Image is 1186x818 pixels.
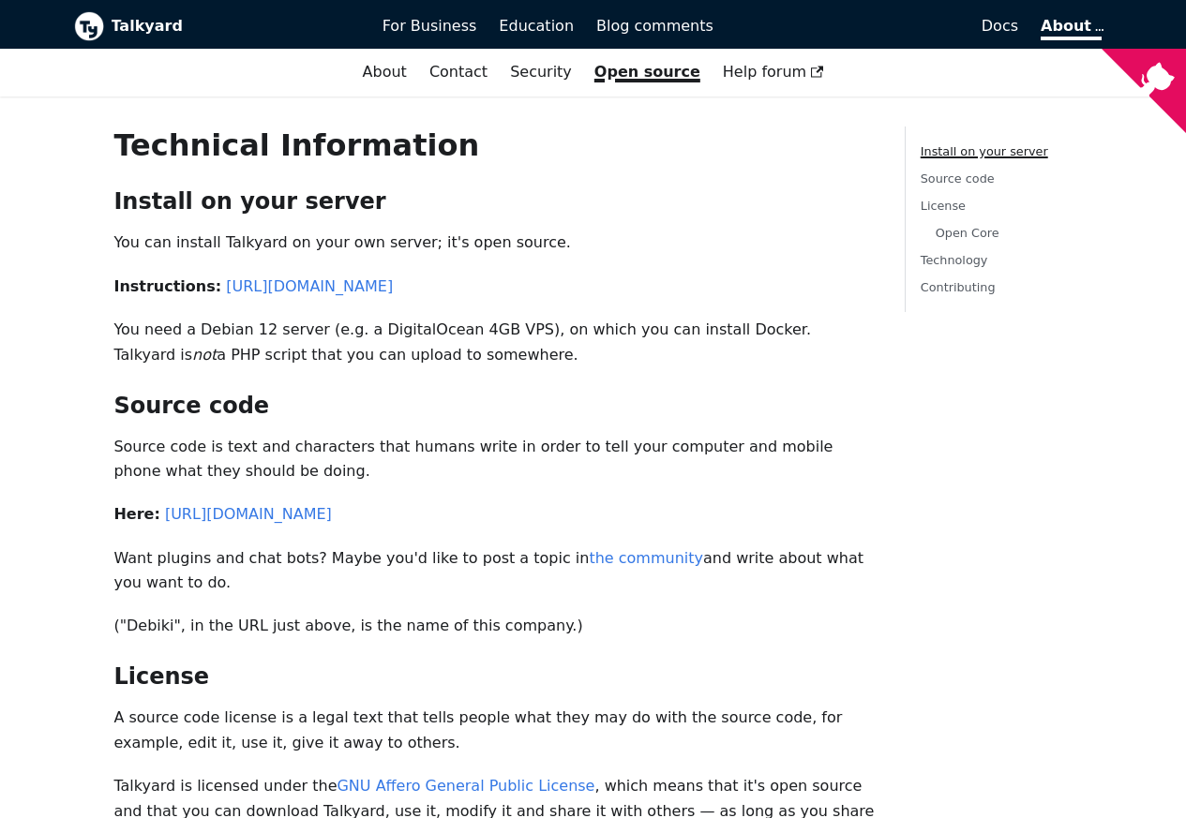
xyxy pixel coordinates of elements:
[192,346,217,364] em: not
[583,56,712,88] a: Open source
[74,11,104,41] img: Talkyard logo
[113,614,874,638] p: ("Debiki", in the URL just above, is the name of this company.)
[337,777,594,795] a: GNU Affero General Public License
[712,56,835,88] a: Help forum
[725,10,1029,42] a: Docs
[74,11,356,41] a: Talkyard logoTalkyard
[921,171,995,186] a: Source code
[113,392,874,420] h2: Source code
[113,706,874,755] p: A source code license is a legal text that tells people what they may do with the source code, fo...
[921,253,988,267] a: Technology
[113,318,874,367] p: You need a Debian 12 server (e.g. a DigitalOcean 4GB VPS), on which you can install Docker. Talky...
[921,144,1048,158] a: Install on your server
[113,505,159,523] strong: Here:
[418,56,499,88] a: Contact
[921,280,996,294] a: Contributing
[383,17,477,35] span: For Business
[921,199,966,213] a: License
[371,10,488,42] a: For Business
[113,126,874,164] h1: Technical Information
[488,10,585,42] a: Education
[352,56,418,88] a: About
[499,17,574,35] span: Education
[723,63,824,81] span: Help forum
[113,546,874,596] p: Want plugins and chat bots? Maybe you'd like to post a topic in and write about what you want to do.
[113,435,874,484] p: Source code is text and characters that humans write in order to tell your computer and mobile ph...
[226,277,393,295] a: [URL][DOMAIN_NAME]
[1041,17,1101,40] a: About
[936,226,999,240] a: Open Core
[113,187,874,216] h2: Install on your server
[165,505,332,523] a: [URL][DOMAIN_NAME]
[585,10,725,42] a: Blog comments
[113,277,221,295] strong: Instructions:
[596,17,713,35] span: Blog comments
[982,17,1018,35] span: Docs
[113,662,874,691] h2: License
[499,56,583,88] a: Security
[113,231,874,255] p: You can install Talkyard on your own server; it's open source.
[589,549,703,567] a: the community
[112,14,356,38] b: Talkyard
